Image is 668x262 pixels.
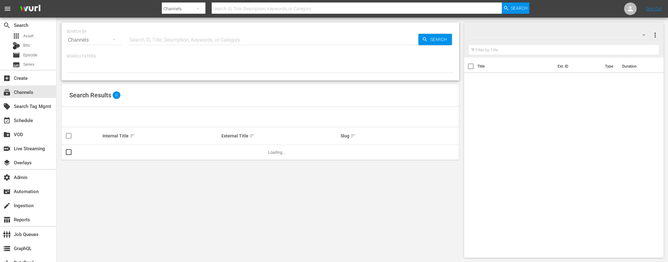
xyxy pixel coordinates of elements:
span: Episode [23,52,37,58]
span: sort [130,133,135,139]
span: Asset [23,33,34,39]
img: ans4CAIJ8jUAAAAAAAAAAAAAAAAAAAAAAAAgQb4GAAAAAAAAAAAAAAAAAAAAAAAAJMjXAAAAAAAAAAAAAAAAAAAAAAAAgAT5G... [15,2,45,16]
span: Episode [13,51,20,59]
span: Loading... [268,150,285,155]
div: Slug [341,132,458,140]
span: Series [13,61,20,69]
th: Duration [618,58,656,75]
span: Create [3,74,11,82]
button: Search [418,34,452,45]
span: Reports [3,216,11,223]
th: Type [601,58,618,75]
span: more_vert [651,31,659,39]
span: Ingestion [3,202,11,209]
div: Internal Title [103,132,220,140]
span: sort [350,133,356,139]
span: menu [4,5,11,13]
button: more_vert [651,28,659,43]
th: Title [477,58,554,75]
button: Search [502,3,529,14]
span: Channels [3,89,11,96]
p: Search Filters: [66,54,454,59]
span: Search Results [69,91,111,99]
span: Search [3,22,11,29]
span: GraphQL [3,245,11,252]
span: Overlays [3,159,11,167]
span: Schedule [3,117,11,124]
span: Job Queues [3,231,11,238]
a: Sign Out [646,6,662,11]
span: Asset [13,32,20,40]
div: Channels [66,31,122,49]
div: Bits [13,42,20,49]
span: Admin [3,174,11,181]
div: External Title [221,132,339,140]
span: Search [428,34,452,45]
span: Bits [23,42,30,49]
span: Live Streaming [3,145,11,152]
th: Ext. ID [554,58,602,75]
span: Search [511,3,528,14]
span: VOD [3,131,11,138]
span: Automation [3,188,11,195]
span: 0 [113,91,120,99]
span: sort [249,133,255,139]
span: Search Tag Mgmt [3,103,11,110]
span: Series [23,61,34,68]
